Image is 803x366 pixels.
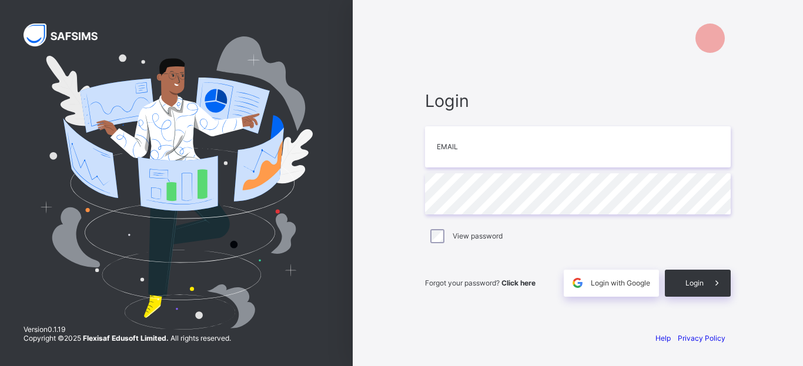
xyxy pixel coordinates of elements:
a: Privacy Policy [678,334,725,343]
img: Hero Image [40,36,312,329]
span: Version 0.1.19 [24,325,231,334]
span: Login [425,90,731,111]
label: View password [453,231,503,240]
strong: Flexisaf Edusoft Limited. [83,334,169,343]
img: google.396cfc9801f0270233282035f929180a.svg [571,276,584,290]
a: Help [655,334,671,343]
span: Login [685,278,704,287]
span: Forgot your password? [425,278,536,287]
span: Login with Google [591,278,650,287]
a: Click here [501,278,536,287]
span: Copyright © 2025 All rights reserved. [24,334,231,343]
img: SAFSIMS Logo [24,23,112,46]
